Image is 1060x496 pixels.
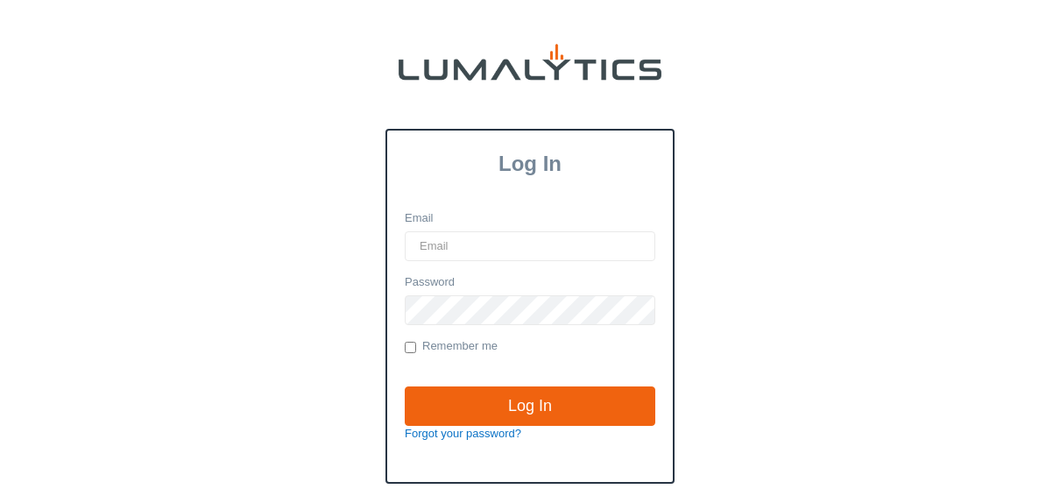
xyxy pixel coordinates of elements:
input: Log In [405,386,655,427]
a: Forgot your password? [405,427,521,440]
label: Email [405,210,434,227]
label: Password [405,274,455,291]
h3: Log In [387,152,673,176]
input: Remember me [405,342,416,353]
img: lumalytics-black-e9b537c871f77d9ce8d3a6940f85695cd68c596e3f819dc492052d1098752254.png [399,44,661,81]
label: Remember me [405,338,498,356]
input: Email [405,231,655,261]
